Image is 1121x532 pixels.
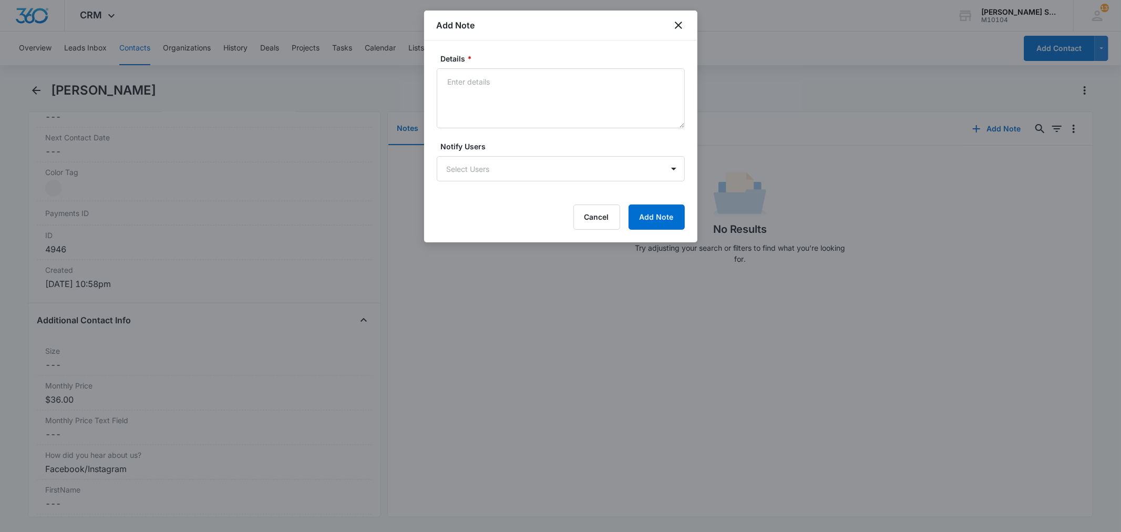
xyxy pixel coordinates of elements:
[672,19,685,32] button: close
[573,204,620,230] button: Cancel
[441,141,689,152] label: Notify Users
[629,204,685,230] button: Add Note
[441,53,689,64] label: Details
[437,19,475,32] h1: Add Note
